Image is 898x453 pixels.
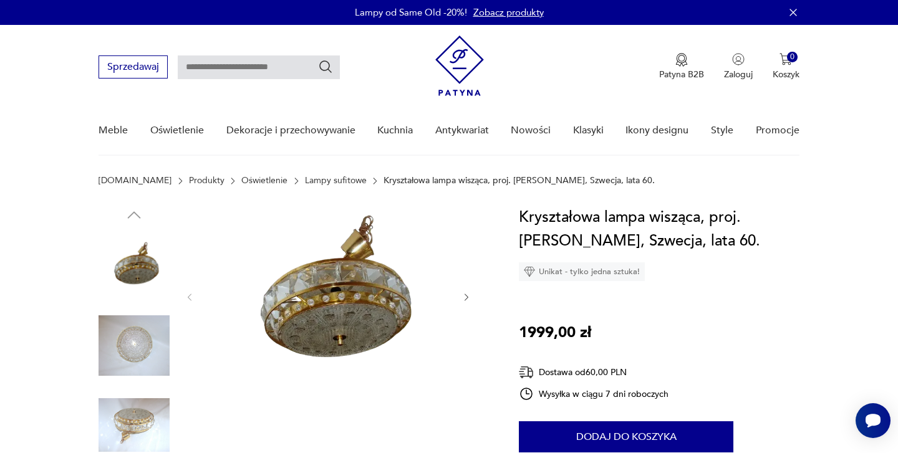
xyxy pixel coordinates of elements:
[435,107,489,155] a: Antykwariat
[519,365,534,380] img: Ikona dostawy
[99,176,171,186] a: [DOMAIN_NAME]
[659,53,704,80] a: Ikona medaluPatyna B2B
[208,206,448,386] img: Zdjęcie produktu Kryształowa lampa wisząca, proj. Carl Fagerlund, Szwecja, lata 60.
[773,53,799,80] button: 0Koszyk
[226,107,355,155] a: Dekoracje i przechowywanie
[241,176,287,186] a: Oświetlenie
[189,176,224,186] a: Produkty
[150,107,204,155] a: Oświetlenie
[659,69,704,80] p: Patyna B2B
[99,107,128,155] a: Meble
[732,53,745,65] img: Ikonka użytkownika
[305,176,367,186] a: Lampy sufitowe
[724,53,753,80] button: Zaloguj
[384,176,655,186] p: Kryształowa lampa wisząca, proj. [PERSON_NAME], Szwecja, lata 60.
[318,59,333,74] button: Szukaj
[519,386,669,401] div: Wysyłka w ciągu 7 dni roboczych
[519,365,669,380] div: Dostawa od 60,00 PLN
[519,262,645,281] div: Unikat - tylko jedna sztuka!
[377,107,413,155] a: Kuchnia
[524,266,535,277] img: Ikona diamentu
[519,206,799,253] h1: Kryształowa lampa wisząca, proj. [PERSON_NAME], Szwecja, lata 60.
[519,321,591,345] p: 1999,00 zł
[519,421,733,452] button: Dodaj do koszyka
[573,107,604,155] a: Klasyki
[787,52,798,62] div: 0
[99,310,170,381] img: Zdjęcie produktu Kryształowa lampa wisząca, proj. Carl Fagerlund, Szwecja, lata 60.
[99,64,168,72] a: Sprzedawaj
[625,107,688,155] a: Ikony designu
[473,6,544,19] a: Zobacz produkty
[675,53,688,67] img: Ikona medalu
[780,53,792,65] img: Ikona koszyka
[435,36,484,96] img: Patyna - sklep z meblami i dekoracjami vintage
[856,403,891,438] iframe: Smartsupp widget button
[756,107,799,155] a: Promocje
[711,107,733,155] a: Style
[99,231,170,302] img: Zdjęcie produktu Kryształowa lampa wisząca, proj. Carl Fagerlund, Szwecja, lata 60.
[511,107,551,155] a: Nowości
[99,55,168,79] button: Sprzedawaj
[659,53,704,80] button: Patyna B2B
[773,69,799,80] p: Koszyk
[355,6,467,19] p: Lampy od Same Old -20%!
[724,69,753,80] p: Zaloguj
